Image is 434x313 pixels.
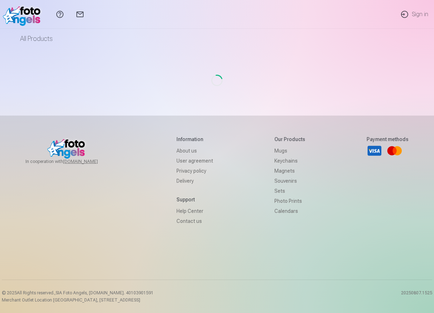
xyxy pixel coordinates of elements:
a: Help Center [176,206,213,216]
img: /fa1 [3,3,44,26]
a: Magnets [274,166,305,176]
a: Contact us [176,216,213,226]
a: [DOMAIN_NAME] [63,159,115,164]
h5: Support [176,196,213,203]
a: Visa [367,143,382,159]
a: Delivery [176,176,213,186]
a: Privacy policy [176,166,213,176]
span: In cooperation with [25,159,115,164]
a: Mastercard [387,143,402,159]
a: Souvenirs [274,176,305,186]
p: 20250807.1525 [401,290,432,303]
h5: Our products [274,136,305,143]
a: Mugs [274,146,305,156]
a: Calendars [274,206,305,216]
p: © 2025 All Rights reserved. , [2,290,154,296]
span: SIA Foto Angels, [DOMAIN_NAME]. 40103901591 [56,290,154,295]
a: About us [176,146,213,156]
p: Merchant Outlet Location [GEOGRAPHIC_DATA], [STREET_ADDRESS] [2,297,154,303]
a: User agreement [176,156,213,166]
a: Sets [274,186,305,196]
a: Photo prints [274,196,305,206]
h5: Information [176,136,213,143]
a: Keychains [274,156,305,166]
h5: Payment methods [367,136,409,143]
